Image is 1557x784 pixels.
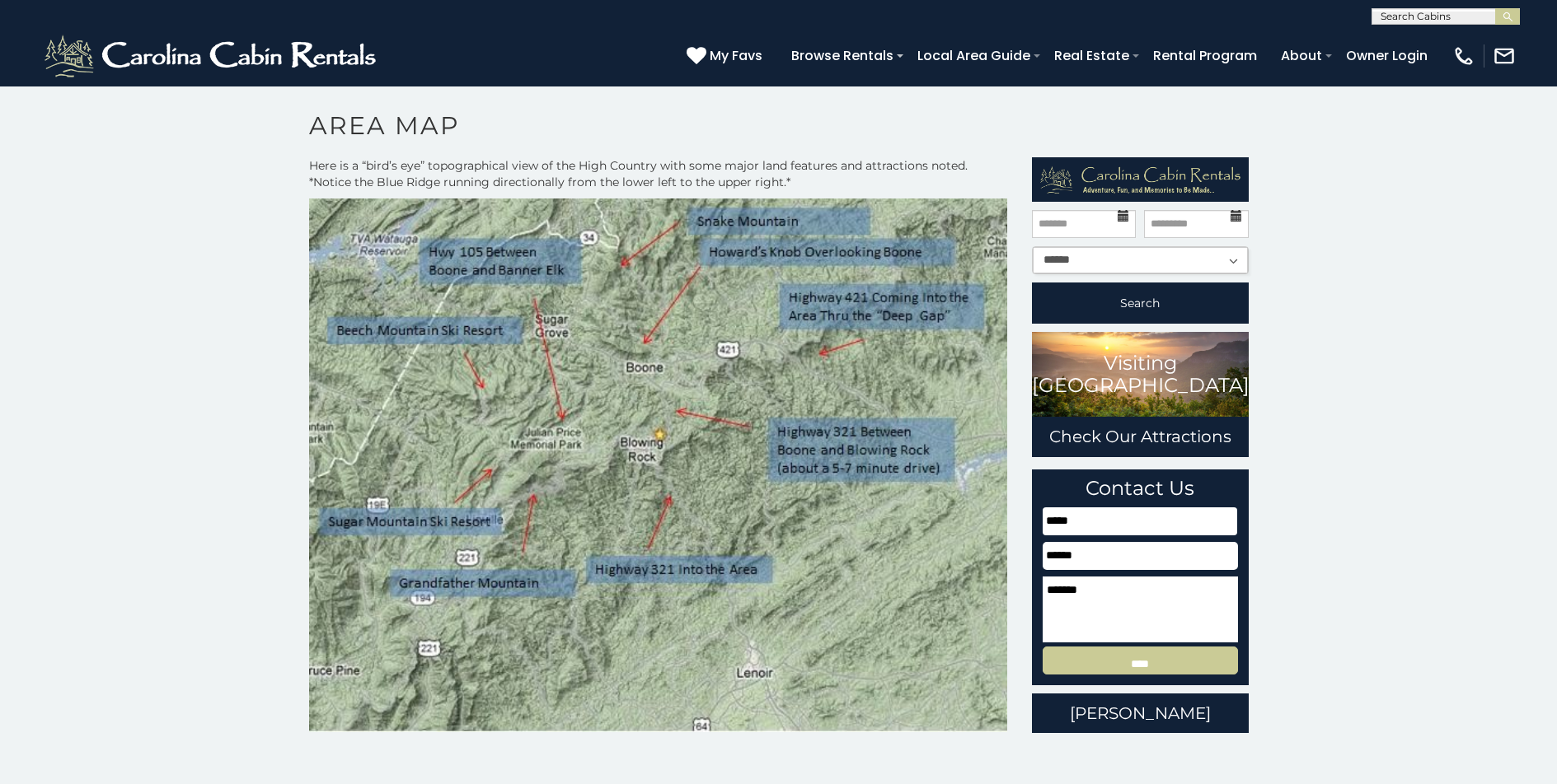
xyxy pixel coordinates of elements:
p: Here is a “bird’s eye” topographical view of the High Country with some major land features and a... [309,157,1008,190]
a: Browse Rentals [783,41,902,70]
a: About [1273,41,1330,70]
a: Check Our Attractions [1032,417,1249,457]
img: phone-regular-white.png [1452,44,1475,68]
img: mail-regular-white.png [1493,44,1516,68]
a: My Favs [687,45,767,67]
a: Real Estate [1046,41,1137,70]
span: My Favs [710,45,762,66]
h3: Visiting [GEOGRAPHIC_DATA] [1032,352,1249,396]
button: Search [1032,282,1249,324]
a: [PERSON_NAME] [1032,693,1249,734]
h3: Contact Us [1043,478,1238,499]
img: White-1-2.png [41,31,383,81]
a: Local Area Guide [909,41,1039,70]
a: Owner Login [1338,41,1436,70]
h1: Area Map [297,110,1261,157]
a: Rental Program [1145,41,1265,70]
